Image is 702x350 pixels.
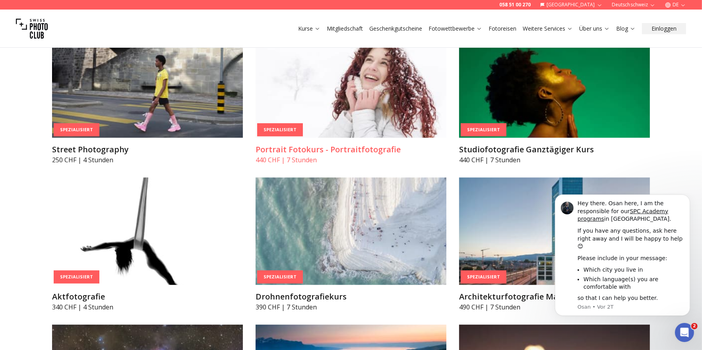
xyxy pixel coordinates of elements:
p: 390 CHF | 7 Stunden [256,302,446,312]
a: Architekturfotografie MasterclassSpezialisiertArchitekturfotografie Masterclass490 CHF | 7 Stunden [459,177,650,312]
a: Über uns [579,25,610,33]
a: Blog [616,25,636,33]
h3: Studiofotografie Ganztägiger Kurs [459,144,650,155]
div: Spezialisiert [461,270,506,284]
img: Architekturfotografie Masterclass [459,177,650,285]
a: Street PhotographySpezialisiertStreet Photography250 CHF | 4 Stunden [52,30,243,165]
a: Portrait Fotokurs - PortraitfotografieSpezialisiertPortrait Fotokurs - Portraitfotografie440 CHF ... [256,30,446,165]
img: Aktfotografie [52,177,243,285]
p: 250 CHF | 4 Stunden [52,155,243,165]
img: Portrait Fotokurs - Portraitfotografie [256,30,446,138]
p: 490 CHF | 7 Stunden [459,302,650,312]
button: Geschenkgutscheine [366,23,425,34]
span: 2 [691,323,698,329]
button: Einloggen [642,23,686,34]
a: Fotowettbewerbe [429,25,482,33]
a: Fotoreisen [489,25,516,33]
button: Fotoreisen [485,23,520,34]
img: Street Photography [52,30,243,138]
a: Kurse [298,25,320,33]
a: 058 51 00 270 [499,2,531,8]
h3: Architekturfotografie Masterclass [459,291,650,302]
h3: Portrait Fotokurs - Portraitfotografie [256,144,446,155]
img: Drohnenfotografiekurs [256,177,446,285]
button: Mitgliedschaft [324,23,366,34]
a: Mitgliedschaft [327,25,363,33]
a: Weitere Services [523,25,573,33]
iframe: Intercom notifications Nachricht [543,193,702,346]
h3: Drohnenfotografiekurs [256,291,446,302]
a: Studiofotografie Ganztägiger KursSpezialisiertStudiofotografie Ganztägiger Kurs440 CHF | 7 Stunden [459,30,650,165]
img: Studiofotografie Ganztägiger Kurs [459,30,650,138]
div: Spezialisiert [257,123,303,136]
h3: Street Photography [52,144,243,155]
p: 440 CHF | 7 Stunden [459,155,650,165]
button: Fotowettbewerbe [425,23,485,34]
p: 340 CHF | 4 Stunden [52,302,243,312]
a: Geschenkgutscheine [369,25,422,33]
button: Kurse [295,23,324,34]
iframe: Intercom live chat [675,323,694,342]
button: Blog [613,23,639,34]
button: Weitere Services [520,23,576,34]
div: Spezialisiert [54,270,99,284]
a: DrohnenfotografiekursSpezialisiertDrohnenfotografiekurs390 CHF | 7 Stunden [256,177,446,312]
p: 440 CHF | 7 Stunden [256,155,446,165]
a: AktfotografieSpezialisiertAktfotografie340 CHF | 4 Stunden [52,177,243,312]
div: Spezialisiert [257,270,303,284]
h3: Aktfotografie [52,291,243,302]
div: Spezialisiert [461,123,506,136]
img: Swiss photo club [16,13,48,45]
button: Über uns [576,23,613,34]
div: Spezialisiert [54,123,99,136]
